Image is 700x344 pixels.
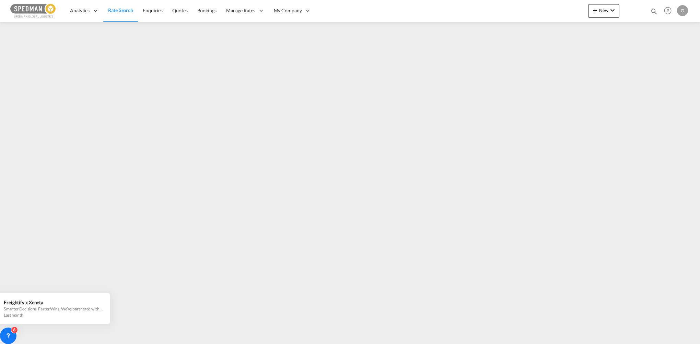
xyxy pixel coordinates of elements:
[10,3,57,19] img: c12ca350ff1b11efb6b291369744d907.png
[588,4,619,18] button: icon-plus 400-fgNewicon-chevron-down
[108,7,133,13] span: Rate Search
[70,7,90,14] span: Analytics
[650,8,658,18] div: icon-magnify
[677,5,688,16] div: O
[226,7,255,14] span: Manage Rates
[662,5,674,16] span: Help
[608,6,617,14] md-icon: icon-chevron-down
[591,6,599,14] md-icon: icon-plus 400-fg
[274,7,302,14] span: My Company
[143,8,163,13] span: Enquiries
[662,5,677,17] div: Help
[650,8,658,15] md-icon: icon-magnify
[197,8,217,13] span: Bookings
[172,8,187,13] span: Quotes
[591,8,617,13] span: New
